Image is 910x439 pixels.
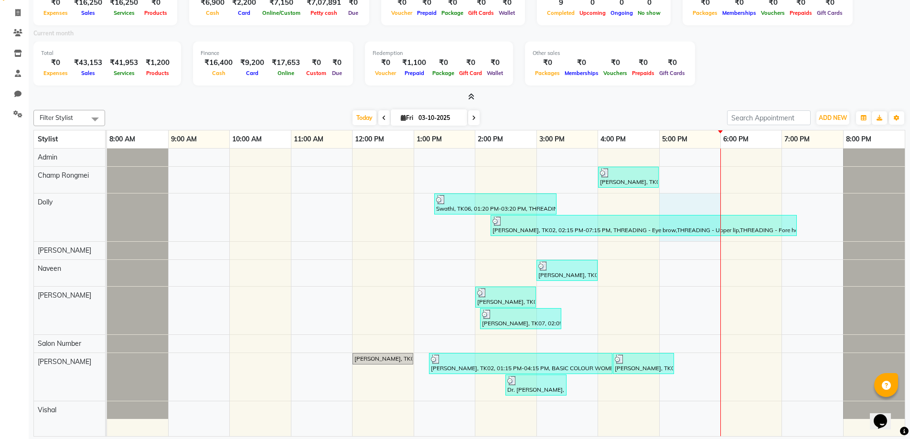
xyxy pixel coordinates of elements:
span: Sales [79,10,97,16]
div: Finance [201,49,345,57]
iframe: chat widget [870,401,900,429]
div: ₹1,200 [142,57,173,68]
div: Other sales [533,49,687,57]
input: Search Appointment [727,110,811,125]
span: Vouchers [601,70,630,76]
div: [PERSON_NAME], TK04, 03:00 PM-04:00 PM, HAIRCUT WOMEN - stylist [537,261,597,279]
span: Services [111,70,137,76]
a: 10:00 AM [230,132,264,146]
span: Vishal [38,406,56,414]
div: ₹17,653 [268,57,304,68]
span: Due [330,70,344,76]
a: 6:00 PM [721,132,751,146]
div: ₹0 [430,57,457,68]
button: ADD NEW [816,111,849,125]
span: Online [275,70,297,76]
div: [PERSON_NAME], TK02, 02:15 PM-07:15 PM, THREADING - Eye brow,THREADING - Upper lip,THREADING - Fo... [492,216,796,235]
div: ₹16,400 [201,57,236,68]
div: ₹0 [484,57,505,68]
div: ₹9,200 [236,57,268,68]
a: 9:00 AM [169,132,199,146]
div: Dr. [PERSON_NAME], TK05, 02:30 PM-03:30 PM, BASIC COLOUR WOMEN - ROOTS [506,376,566,394]
div: ₹0 [457,57,484,68]
div: ₹0 [562,57,601,68]
span: Gift Cards [466,10,496,16]
div: [PERSON_NAME], TK07, 02:05 PM-03:25 PM, HAIR CUT MEN - Creative,[PERSON_NAME] TRIM [481,310,560,328]
div: ₹0 [657,57,687,68]
span: Products [142,10,170,16]
a: 2:00 PM [475,132,505,146]
a: 11:00 AM [291,132,326,146]
span: Voucher [389,10,415,16]
span: Filter Stylist [40,114,73,121]
span: Products [144,70,171,76]
span: Ongoing [608,10,635,16]
a: 12:00 PM [353,132,386,146]
a: 3:00 PM [537,132,567,146]
div: ₹41,953 [106,57,142,68]
span: Vouchers [759,10,787,16]
span: Memberships [562,70,601,76]
span: [PERSON_NAME] [38,246,91,255]
div: [PERSON_NAME], TK03, 04:15 PM-05:15 PM, HAIRCUT WOMEN - Creative [614,354,673,373]
a: 1:00 PM [414,132,444,146]
div: [PERSON_NAME], TK04, 02:00 PM-03:00 PM, HAIRCUT WOMEN - Creative [476,288,535,306]
span: Prepaids [787,10,814,16]
span: Package [430,70,457,76]
span: ADD NEW [819,114,847,121]
div: ₹0 [630,57,657,68]
a: 7:00 PM [782,132,812,146]
span: Cash [210,70,228,76]
span: Naveen ‪ [38,264,63,273]
span: Stylist [38,135,58,143]
span: Custom [304,70,329,76]
span: [PERSON_NAME] [38,357,91,366]
div: ₹1,100 [398,57,430,68]
span: Memberships [720,10,759,16]
div: ₹0 [533,57,562,68]
label: Current month [33,29,74,38]
span: Upcoming [577,10,608,16]
div: ₹0 [329,57,345,68]
a: 8:00 PM [844,132,874,146]
div: Swathi, TK06, 01:20 PM-03:20 PM, THREADING - Eye brow,Stipless waxing - Upper lip [435,195,556,213]
input: 2025-10-03 [416,111,463,125]
a: 5:00 PM [660,132,690,146]
span: Card [244,70,261,76]
span: Expenses [41,70,70,76]
span: Admin [38,153,57,161]
span: Cash [203,10,222,16]
div: [PERSON_NAME], TK02, 01:15 PM-04:15 PM, BASIC COLOUR WOMEN - ROOTS,STYLING BLOWDRY - Long,WELLA P... [430,354,611,373]
span: Prepaids [630,70,657,76]
span: Wallet [496,10,517,16]
span: Sales [79,70,97,76]
span: Gift Cards [657,70,687,76]
div: ₹43,153 [70,57,106,68]
div: Redemption [373,49,505,57]
span: Dolly [38,198,53,206]
span: Expenses [41,10,70,16]
span: Online/Custom [260,10,303,16]
span: Package [439,10,466,16]
span: Completed [545,10,577,16]
span: Packages [533,70,562,76]
div: Total [41,49,173,57]
span: Wallet [484,70,505,76]
span: Gift Cards [814,10,845,16]
a: 8:00 AM [107,132,138,146]
span: Card [236,10,253,16]
span: Petty cash [308,10,340,16]
span: Prepaid [402,70,427,76]
span: Champ Rongmei [38,171,89,180]
span: Fri [398,114,416,121]
span: No show [635,10,663,16]
div: [PERSON_NAME], TK01, 12:00 PM-01:00 PM, QOD Mav prime - Medium [353,354,412,363]
span: Salon Number [38,339,81,348]
div: ₹0 [41,57,70,68]
span: Due [346,10,361,16]
span: Voucher [373,70,398,76]
div: ₹0 [304,57,329,68]
span: Today [353,110,376,125]
span: Gift Card [457,70,484,76]
span: [PERSON_NAME] [38,291,91,300]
